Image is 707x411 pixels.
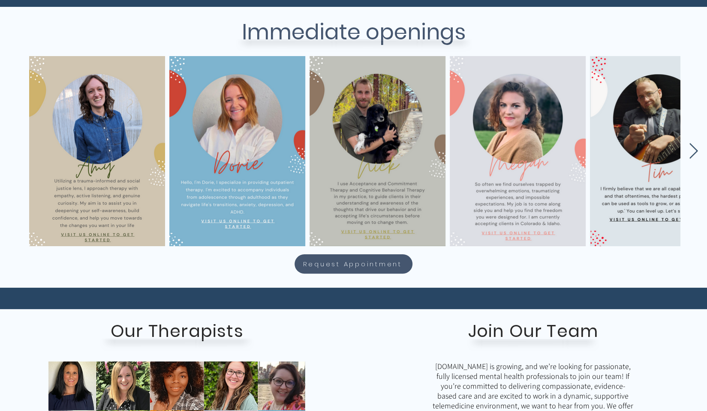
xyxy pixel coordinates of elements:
[295,254,412,274] a: Request Appointment
[689,143,698,160] button: Next Item
[468,319,598,343] span: Join Our Team
[169,56,305,246] img: Dorie.png
[303,259,402,269] span: Request Appointment
[111,319,244,343] span: Our Therapists
[144,16,564,48] h2: Immediate openings
[450,56,586,246] img: Megan
[310,56,445,246] img: Nick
